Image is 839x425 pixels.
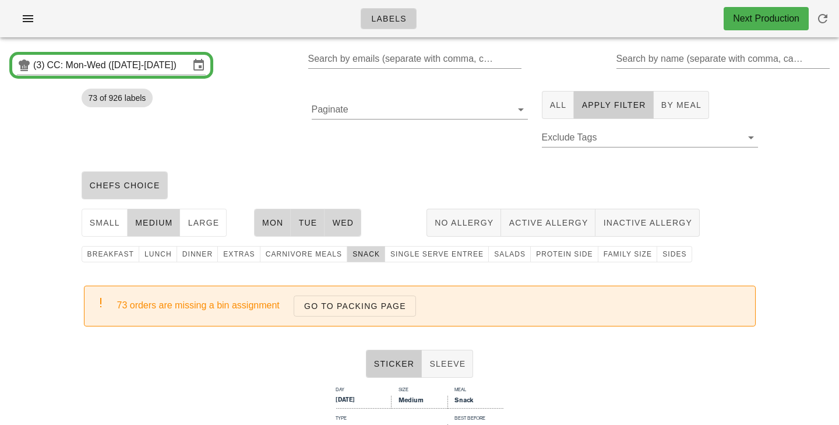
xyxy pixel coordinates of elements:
button: Sticker [366,350,422,378]
button: family size [598,246,657,262]
span: Mon [262,218,284,227]
span: Go to Packing Page [304,301,406,311]
span: breakfast [87,250,134,258]
button: carnivore meals [260,246,348,262]
div: Snack [447,396,503,409]
span: family size [603,250,652,258]
span: Sticker [373,359,415,368]
span: small [89,218,120,227]
div: Next Production [733,12,799,26]
button: Apply Filter [574,91,653,119]
span: Sides [662,250,686,258]
div: Exclude Tags [542,128,758,147]
span: single serve entree [390,250,484,258]
button: Tue [291,209,325,237]
span: By Meal [661,100,701,110]
span: chefs choice [89,181,160,190]
span: Tue [298,218,317,227]
button: Active Allergy [501,209,595,237]
div: Best Before [447,415,503,424]
span: Sleeve [429,359,466,368]
button: By Meal [654,91,709,119]
div: Paginate [312,100,528,119]
div: Size [392,386,447,396]
span: large [187,218,219,227]
button: Sleeve [422,350,473,378]
button: small [82,209,128,237]
span: dinner [182,250,213,258]
button: medium [128,209,181,237]
div: Day [336,386,392,396]
div: (3) [33,59,47,71]
div: Medium [392,396,447,409]
span: carnivore meals [265,250,343,258]
button: breakfast [82,246,139,262]
span: Apply Filter [581,100,646,110]
button: All [542,91,574,119]
span: medium [135,218,173,227]
button: Wed [325,209,361,237]
span: extras [223,250,255,258]
span: All [549,100,567,110]
span: 73 of 926 labels [89,89,146,107]
button: Sides [657,246,692,262]
div: [DATE] [336,396,392,409]
button: large [180,209,227,237]
span: Active Allergy [508,218,588,227]
button: dinner [177,246,218,262]
span: No Allergy [434,218,493,227]
button: lunch [139,246,177,262]
span: Inactive Allergy [602,218,692,227]
span: lunch [144,250,172,258]
div: Type [336,415,447,424]
span: Wed [332,218,354,227]
span: snack [352,250,380,258]
button: Salads [489,246,531,262]
button: chefs choice [82,171,168,199]
button: Mon [254,209,291,237]
div: 73 orders are missing a bin assignment [117,296,746,317]
div: Meal [447,386,503,396]
span: Labels [371,14,407,23]
button: extras [218,246,260,262]
a: Labels [361,8,417,29]
button: snack [347,246,385,262]
a: Go to Packing Page [294,296,416,317]
button: Inactive Allergy [595,209,700,237]
button: No Allergy [426,209,501,237]
button: single serve entree [385,246,489,262]
span: protein side [535,250,593,258]
button: protein side [531,246,598,262]
span: Salads [493,250,526,258]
